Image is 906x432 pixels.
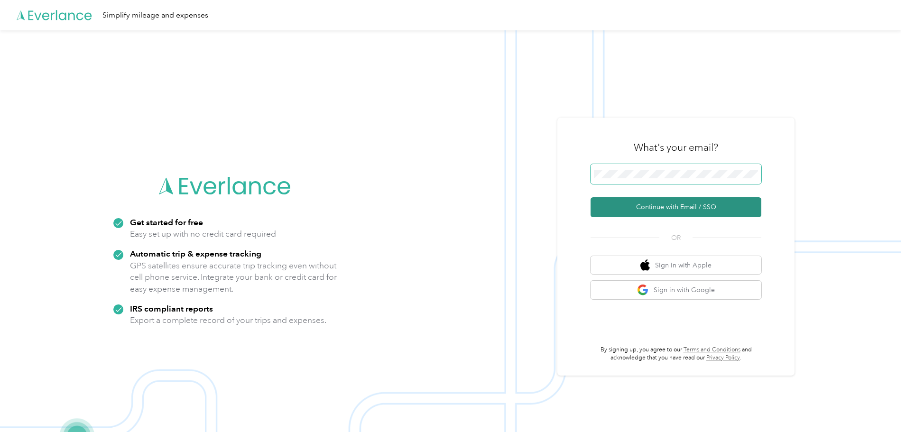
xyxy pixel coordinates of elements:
[130,217,203,227] strong: Get started for free
[684,346,740,353] a: Terms and Conditions
[591,197,761,217] button: Continue with Email / SSO
[591,281,761,299] button: google logoSign in with Google
[591,256,761,275] button: apple logoSign in with Apple
[130,303,213,313] strong: IRS compliant reports
[130,314,326,326] p: Export a complete record of your trips and expenses.
[706,354,740,361] a: Privacy Policy
[640,259,650,271] img: apple logo
[130,248,261,258] strong: Automatic trip & expense tracking
[659,233,693,243] span: OR
[102,9,208,21] div: Simplify mileage and expenses
[130,260,337,295] p: GPS satellites ensure accurate trip tracking even without cell phone service. Integrate your bank...
[634,141,718,154] h3: What's your email?
[130,228,276,240] p: Easy set up with no credit card required
[637,284,649,296] img: google logo
[591,346,761,362] p: By signing up, you agree to our and acknowledge that you have read our .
